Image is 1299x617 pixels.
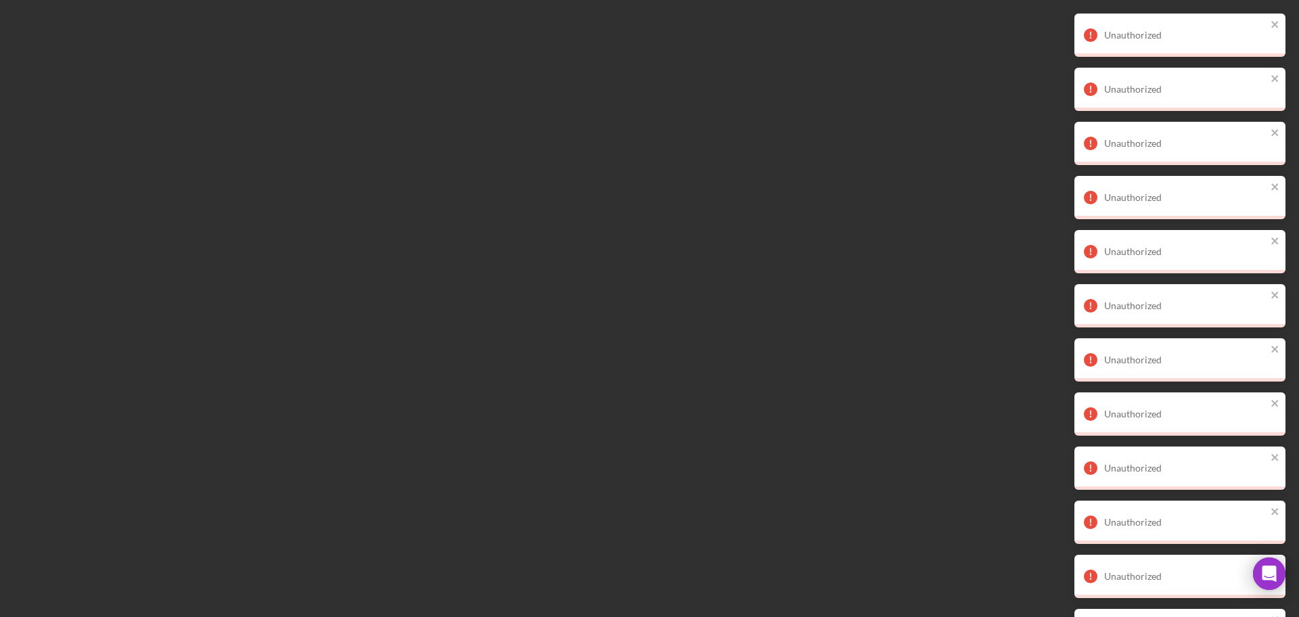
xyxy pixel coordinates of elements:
div: Unauthorized [1104,355,1267,365]
button: close [1271,452,1280,465]
button: close [1271,73,1280,86]
div: Unauthorized [1104,463,1267,474]
div: Unauthorized [1104,246,1267,257]
div: Unauthorized [1104,84,1267,95]
button: close [1271,344,1280,357]
div: Unauthorized [1104,409,1267,419]
button: close [1271,19,1280,32]
div: Unauthorized [1104,571,1267,582]
button: close [1271,290,1280,302]
button: close [1271,506,1280,519]
button: close [1271,127,1280,140]
button: close [1271,181,1280,194]
button: close [1271,398,1280,411]
div: Unauthorized [1104,138,1267,149]
div: Unauthorized [1104,192,1267,203]
div: Unauthorized [1104,30,1267,41]
div: Unauthorized [1104,300,1267,311]
button: close [1271,235,1280,248]
div: Unauthorized [1104,517,1267,528]
div: Open Intercom Messenger [1253,557,1285,590]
